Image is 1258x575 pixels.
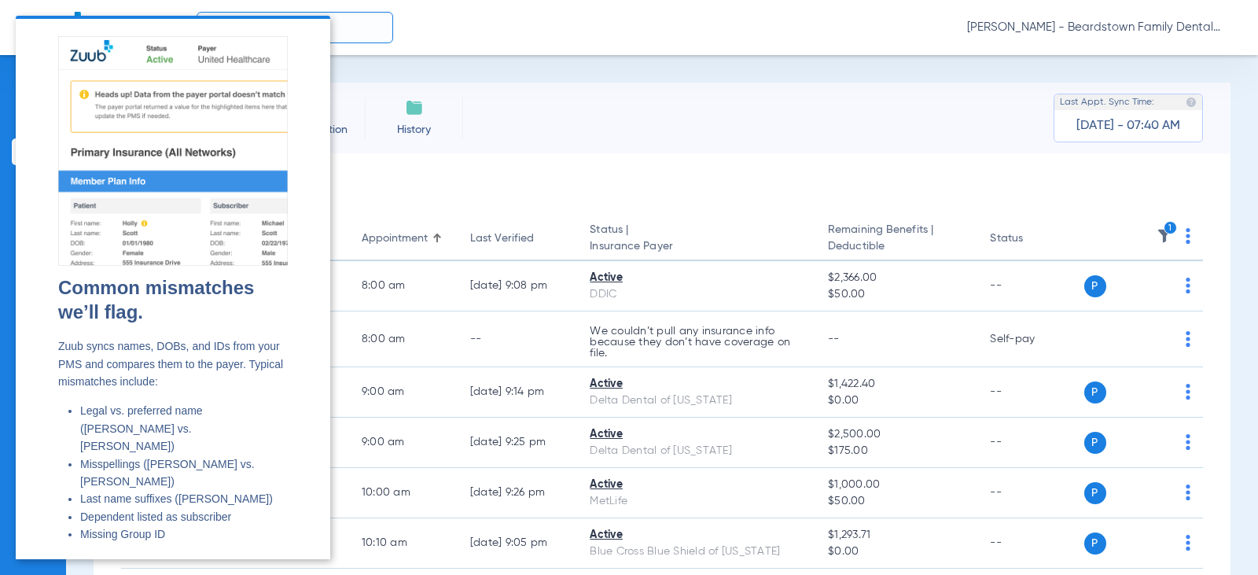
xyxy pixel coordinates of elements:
[590,270,803,286] div: Active
[349,261,458,311] td: 8:00 AM
[197,12,393,43] input: Search for patients
[590,544,803,560] div: Blue Cross Blue Shield of [US_STATE]
[42,322,272,374] p: Zuub syncs names, DOBs, and IDs from your PMS and compares them to the payer. Typical mismatches ...
[977,261,1083,311] td: --
[458,311,578,367] td: --
[977,468,1083,518] td: --
[458,261,578,311] td: [DATE] 9:08 PM
[590,493,803,510] div: MetLife
[1084,275,1106,297] span: P
[577,217,815,261] th: Status |
[458,518,578,569] td: [DATE] 9:05 PM
[64,386,272,439] li: Legal vs. preferred name ([PERSON_NAME] vs. [PERSON_NAME])
[349,468,458,518] td: 10:00 AM
[349,418,458,468] td: 9:00 AM
[590,376,803,393] div: Active
[1186,228,1190,244] img: group-dot-blue.svg
[64,492,272,510] li: Dependent listed as subscriber
[377,122,451,138] span: History
[590,286,803,303] div: DDIC
[815,217,977,261] th: Remaining Benefits |
[590,238,803,255] span: Insurance Payer
[1164,221,1178,235] i: 1
[590,393,803,409] div: Delta Dental of [US_STATE]
[1084,533,1106,555] span: P
[828,334,840,345] span: --
[828,493,965,510] span: $50.00
[828,443,965,459] span: $175.00
[349,311,458,367] td: 8:00 AM
[349,518,458,569] td: 10:10 AM
[1186,278,1190,293] img: group-dot-blue.svg
[1157,228,1172,244] img: filter.svg
[1186,384,1190,400] img: group-dot-blue.svg
[1186,535,1190,551] img: group-dot-blue.svg
[828,393,965,409] span: $0.00
[405,98,424,117] img: History
[458,468,578,518] td: [DATE] 9:26 PM
[977,418,1083,468] td: --
[362,230,445,247] div: Appointment
[1186,485,1190,500] img: group-dot-blue.svg
[42,260,272,308] h2: Common mismatches we’ll flag.
[977,311,1083,367] td: Self-pay
[470,230,534,247] div: Last Verified
[64,474,272,492] li: Last name suffixes ([PERSON_NAME])
[828,527,965,544] span: $1,293.71
[1084,381,1106,404] span: P
[590,527,803,544] div: Active
[828,544,965,560] span: $0.00
[1186,331,1190,347] img: group-dot-blue.svg
[977,217,1083,261] th: Status
[590,443,803,459] div: Delta Dental of [US_STATE]
[64,440,272,475] li: Misspellings ([PERSON_NAME] vs. [PERSON_NAME])
[828,286,965,303] span: $50.00
[828,238,965,255] span: Deductible
[64,510,272,527] li: Missing Group ID
[1076,118,1180,134] span: [DATE] - 07:40 AM
[1084,432,1106,454] span: P
[458,367,578,418] td: [DATE] 9:14 PM
[458,418,578,468] td: [DATE] 9:25 PM
[1084,482,1106,504] span: P
[977,367,1083,418] td: --
[828,376,965,393] span: $1,422.40
[967,20,1227,35] span: [PERSON_NAME] - Beardstown Family Dental
[349,367,458,418] td: 9:00 AM
[828,270,965,286] span: $2,366.00
[1186,97,1197,108] img: last sync help info
[31,12,86,39] img: Zuub Logo
[362,230,428,247] div: Appointment
[1186,434,1190,450] img: group-dot-blue.svg
[590,326,803,359] p: We couldn’t pull any insurance info because they don’t have coverage on file.
[828,426,965,443] span: $2,500.00
[590,426,803,443] div: Active
[977,518,1083,569] td: --
[828,477,965,493] span: $1,000.00
[1060,94,1154,110] span: Last Appt. Sync Time:
[470,230,565,247] div: Last Verified
[590,477,803,493] div: Active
